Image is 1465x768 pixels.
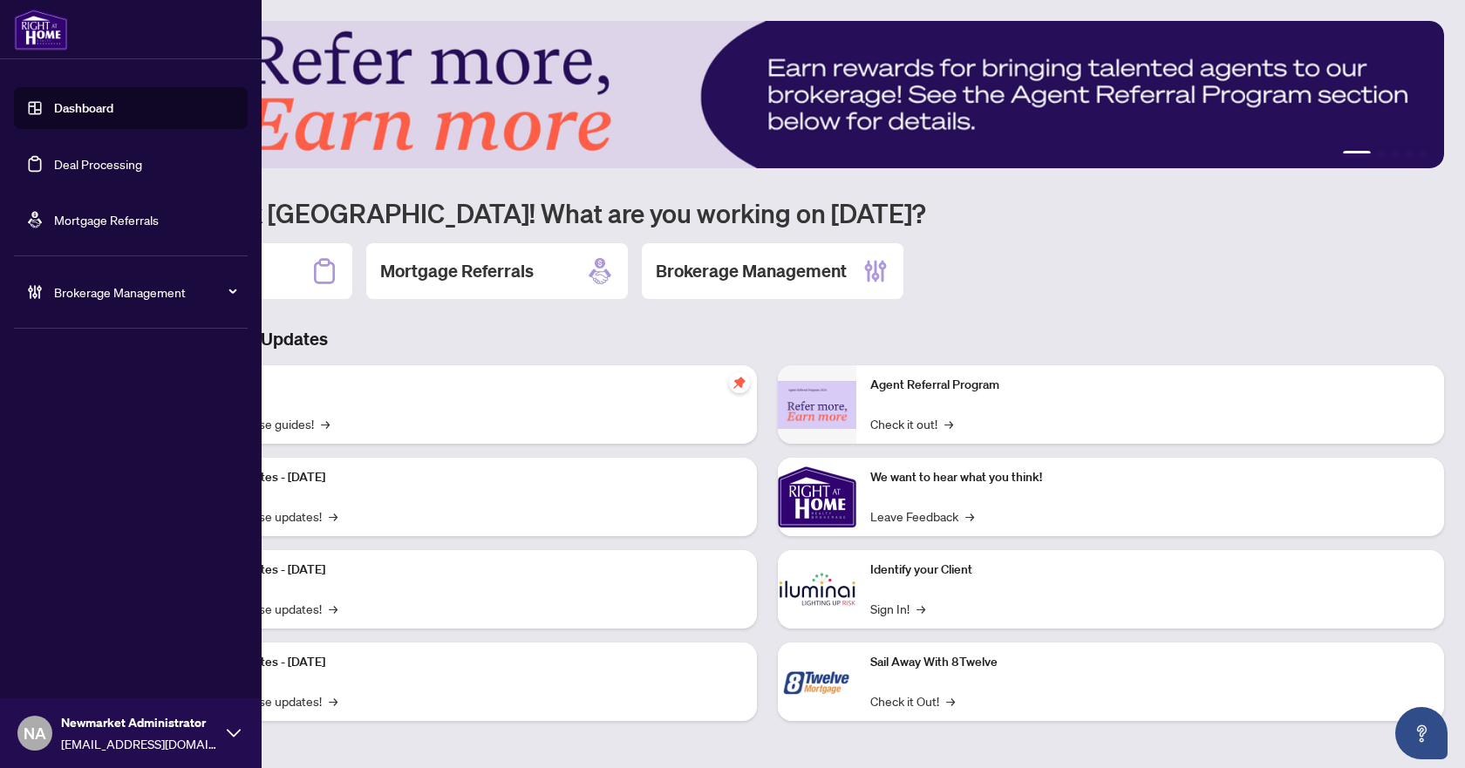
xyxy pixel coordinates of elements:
p: Identify your Client [870,561,1430,580]
p: Platform Updates - [DATE] [183,653,743,672]
span: Brokerage Management [54,282,235,302]
a: Leave Feedback→ [870,506,974,526]
span: NA [24,721,46,745]
img: We want to hear what you think! [778,458,856,536]
p: Self-Help [183,376,743,395]
a: Check it Out!→ [870,691,955,710]
a: Deal Processing [54,156,142,172]
p: Platform Updates - [DATE] [183,561,743,580]
span: → [321,414,330,433]
p: Sail Away With 8Twelve [870,653,1430,672]
button: 4 [1406,151,1413,158]
h2: Mortgage Referrals [380,259,534,283]
img: Sail Away With 8Twelve [778,642,856,721]
span: → [329,691,337,710]
button: 5 [1420,151,1427,158]
img: Identify your Client [778,550,856,629]
a: Dashboard [54,100,113,116]
p: Platform Updates - [DATE] [183,468,743,487]
button: Open asap [1395,707,1448,759]
span: → [329,599,337,618]
span: → [329,506,337,526]
span: [EMAIL_ADDRESS][DOMAIN_NAME] [61,734,218,753]
img: logo [14,9,68,51]
img: Slide 0 [91,21,1444,168]
h3: Brokerage & Industry Updates [91,327,1444,351]
button: 1 [1343,151,1371,158]
button: 3 [1392,151,1399,158]
span: Newmarket Administrator [61,713,218,732]
h1: Welcome back [GEOGRAPHIC_DATA]! What are you working on [DATE]? [91,196,1444,229]
span: pushpin [729,372,750,393]
p: We want to hear what you think! [870,468,1430,487]
p: Agent Referral Program [870,376,1430,395]
a: Mortgage Referrals [54,212,159,228]
a: Check it out!→ [870,414,953,433]
span: → [944,414,953,433]
span: → [916,599,925,618]
span: → [965,506,974,526]
a: Sign In!→ [870,599,925,618]
img: Agent Referral Program [778,381,856,429]
span: → [946,691,955,710]
button: 2 [1378,151,1385,158]
h2: Brokerage Management [656,259,847,283]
